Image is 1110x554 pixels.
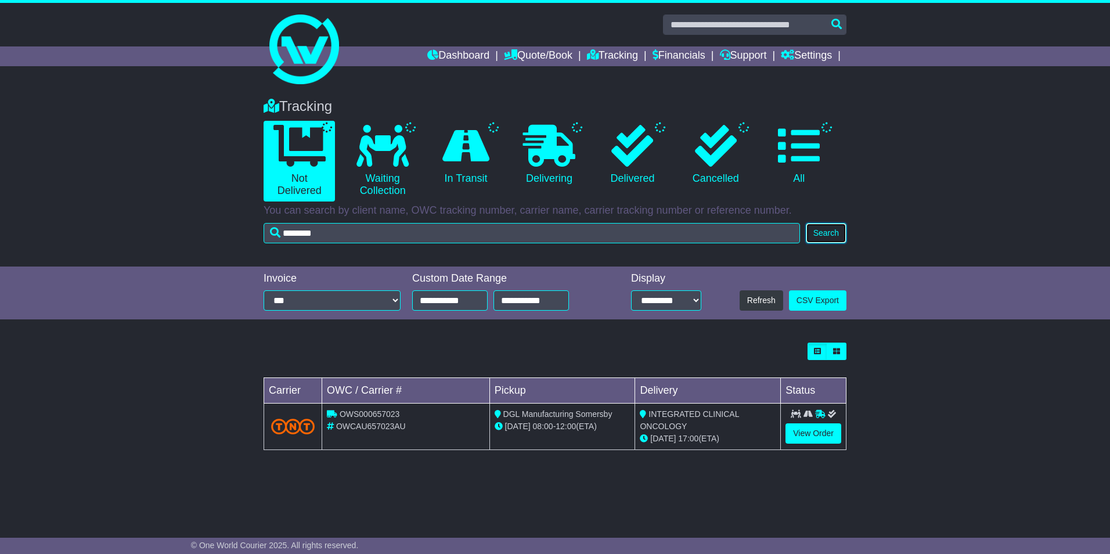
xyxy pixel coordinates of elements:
[336,422,406,431] span: OWCAU657023AU
[258,98,852,115] div: Tracking
[427,46,489,66] a: Dashboard
[720,46,767,66] a: Support
[505,422,531,431] span: [DATE]
[781,378,846,404] td: Status
[264,272,401,285] div: Invoice
[191,541,359,550] span: © One World Courier 2025. All rights reserved.
[740,290,783,311] button: Refresh
[806,223,846,243] button: Search
[653,46,705,66] a: Financials
[504,46,572,66] a: Quote/Book
[597,121,668,189] a: Delivered
[640,433,776,445] div: (ETA)
[430,121,502,189] a: In Transit
[264,378,322,404] td: Carrier
[495,420,630,433] div: - (ETA)
[347,121,418,202] a: Waiting Collection
[631,272,701,285] div: Display
[640,409,738,431] span: INTEGRATED CLINICAL ONCOLOGY
[503,409,612,419] span: DGL Manufacturing Somersby
[678,434,698,443] span: 17:00
[556,422,576,431] span: 12:00
[680,121,751,189] a: Cancelled
[412,272,599,285] div: Custom Date Range
[635,378,781,404] td: Delivery
[322,378,490,404] td: OWC / Carrier #
[533,422,553,431] span: 08:00
[489,378,635,404] td: Pickup
[781,46,832,66] a: Settings
[587,46,638,66] a: Tracking
[763,121,835,189] a: All
[789,290,846,311] a: CSV Export
[340,409,400,419] span: OWS000657023
[264,204,846,217] p: You can search by client name, OWC tracking number, carrier name, carrier tracking number or refe...
[650,434,676,443] span: [DATE]
[264,121,335,202] a: Not Delivered
[785,423,841,444] a: View Order
[271,419,315,434] img: TNT_Domestic.png
[513,121,585,189] a: Delivering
